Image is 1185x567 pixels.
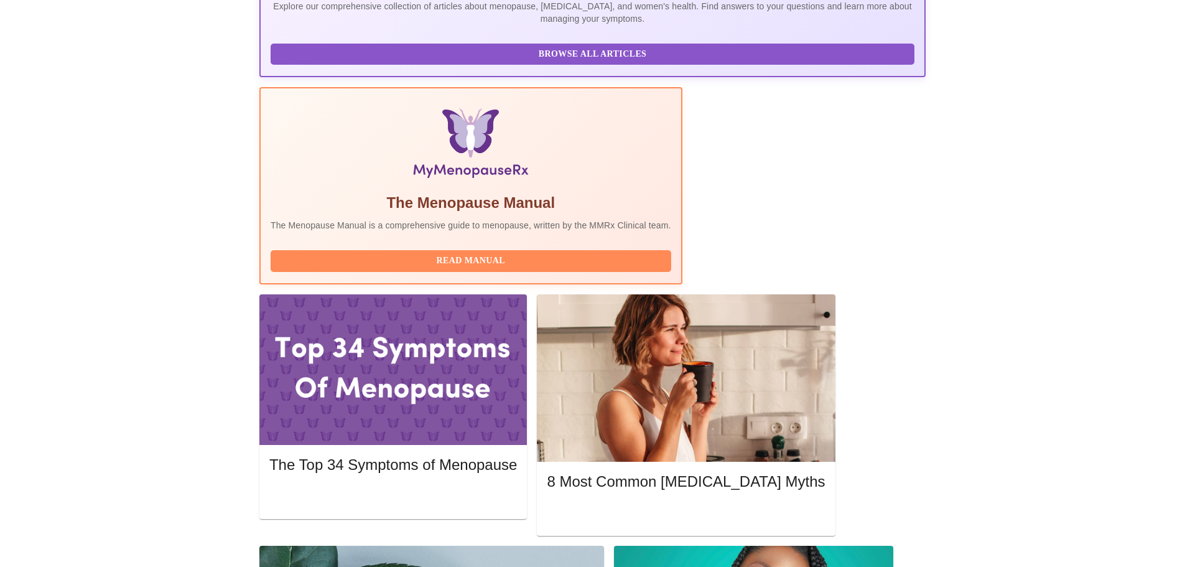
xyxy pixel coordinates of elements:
[271,250,671,272] button: Read Manual
[269,455,517,475] h5: The Top 34 Symptoms of Menopause
[547,508,828,518] a: Read More
[334,108,607,183] img: Menopause Manual
[283,253,659,269] span: Read Manual
[269,486,517,508] button: Read More
[271,48,918,59] a: Browse All Articles
[271,219,671,232] p: The Menopause Manual is a comprehensive guide to menopause, written by the MMRx Clinical team.
[547,472,825,492] h5: 8 Most Common [MEDICAL_DATA] Myths
[283,47,902,62] span: Browse All Articles
[282,489,504,505] span: Read More
[271,255,674,265] a: Read Manual
[271,44,914,65] button: Browse All Articles
[269,490,520,501] a: Read More
[559,507,812,522] span: Read More
[547,504,825,525] button: Read More
[271,193,671,213] h5: The Menopause Manual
